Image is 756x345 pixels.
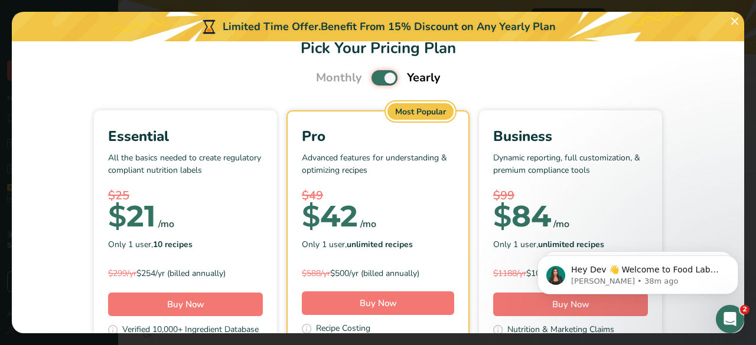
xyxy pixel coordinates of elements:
[302,126,454,147] div: Pro
[108,268,136,279] span: $299/yr
[716,305,744,333] iframe: Intercom live chat
[108,293,263,316] button: Buy Now
[302,205,358,228] div: 42
[493,268,526,279] span: $1188/yr
[302,238,413,251] span: Only 1 user,
[108,205,156,228] div: 21
[493,267,648,280] div: $1010/yr (billed annually)
[493,198,511,234] span: $
[108,198,126,234] span: $
[153,239,193,250] b: 10 recipes
[12,12,744,41] div: Limited Time Offer.
[108,267,263,280] div: $254/yr (billed annually)
[108,126,263,147] div: Essential
[493,205,551,228] div: 84
[321,19,556,35] div: Benefit From 15% Discount on Any Yearly Plan
[108,152,263,187] p: All the basics needed to create regulatory compliant nutrition labels
[302,198,320,234] span: $
[167,298,204,310] span: Buy Now
[740,305,750,314] span: 2
[302,187,454,205] div: $49
[493,126,648,147] div: Business
[493,293,648,316] button: Buy Now
[553,217,569,231] div: /mo
[302,267,454,280] div: $500/yr (billed annually)
[493,152,648,187] p: Dynamic reporting, full customization, & premium compliance tools
[316,69,362,87] span: Monthly
[26,37,730,60] h1: Pick Your Pricing Plan
[507,323,614,338] span: Nutrition & Marketing Claims
[347,239,413,250] b: unlimited recipes
[360,297,397,309] span: Buy Now
[302,268,330,279] span: $588/yr
[493,187,648,205] div: $99
[302,291,454,315] button: Buy Now
[302,152,454,187] p: Advanced features for understanding & optimizing recipes
[493,238,604,251] span: Only 1 user,
[108,238,193,251] span: Only 1 user,
[108,187,263,205] div: $25
[407,69,441,87] span: Yearly
[158,217,174,231] div: /mo
[520,231,756,313] iframe: Intercom notifications message
[387,103,454,120] div: Most Popular
[360,217,376,231] div: /mo
[122,323,259,338] span: Verified 10,000+ Ingredient Database
[316,322,370,337] span: Recipe Costing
